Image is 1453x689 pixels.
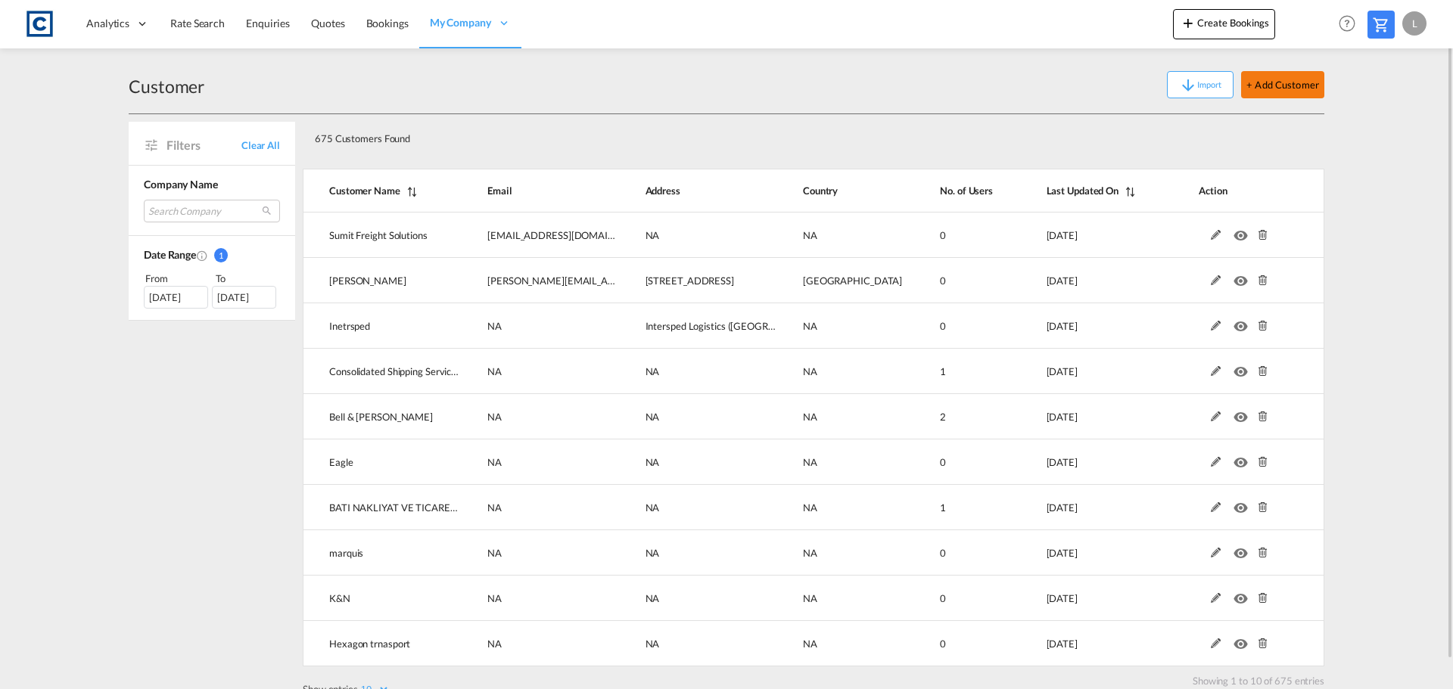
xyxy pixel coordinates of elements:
[1334,11,1360,36] span: Help
[311,17,344,29] span: Quotes
[462,576,619,621] td: NA
[1047,547,1078,559] span: [DATE]
[620,530,777,576] td: NA
[940,411,946,423] span: 2
[777,485,902,530] td: NA
[86,16,129,31] span: Analytics
[1047,411,1078,423] span: [DATE]
[212,286,276,309] div: [DATE]
[329,456,353,468] span: Eagle
[462,394,619,439] td: NA
[940,456,946,468] span: 0
[777,439,902,485] td: NA
[620,303,777,349] td: Intersped Logistics (UK) Limited
[1047,320,1078,332] span: [DATE]
[1161,169,1324,213] th: Action
[902,576,1008,621] td: 0
[646,275,734,287] span: [STREET_ADDRESS]
[487,592,502,604] span: NA
[777,394,902,439] td: NA
[487,456,502,468] span: NA
[940,501,946,514] span: 1
[1173,9,1275,39] button: icon-plus 400-fgCreate Bookings
[902,485,1008,530] td: 1
[1009,439,1161,485] td: 2025-09-23
[303,576,462,621] td: K&N
[309,120,1218,151] div: 675 Customers Found
[329,547,363,559] span: marquis
[487,365,502,377] span: NA
[940,365,946,377] span: 1
[777,303,902,349] td: NA
[1047,229,1078,241] span: [DATE]
[144,271,280,309] span: From To [DATE][DATE]
[462,485,619,530] td: NA
[1009,621,1161,666] td: 2025-09-12
[902,213,1008,258] td: 0
[329,365,562,377] span: Consolidated Shipping Services [GEOGRAPHIC_DATA]
[462,258,619,303] td: daniel@seagulls.com.pk
[777,530,902,576] td: NA
[902,169,1008,213] th: No. of Users
[144,178,218,191] span: Company Name
[620,169,777,213] th: Address
[940,638,946,650] span: 0
[620,349,777,394] td: NA
[803,501,817,514] span: NA
[646,365,660,377] span: NA
[166,137,241,154] span: Filters
[803,592,817,604] span: NA
[144,286,208,309] div: [DATE]
[620,258,777,303] td: Office No. 7, First Floor, Plaza No. 38, Search Mansion, Bahria Springs Commercial Phase 7, Bahri...
[620,439,777,485] td: NA
[1179,14,1197,32] md-icon: icon-plus 400-fg
[1009,576,1161,621] td: 2025-09-16
[214,271,281,286] div: To
[1179,76,1197,95] md-icon: icon-arrow-down
[1009,485,1161,530] td: 2025-09-18
[487,275,728,287] span: [PERSON_NAME][EMAIL_ADDRESS][DOMAIN_NAME]
[462,439,619,485] td: NA
[303,169,462,213] th: Customer Name
[902,530,1008,576] td: 0
[1047,275,1078,287] span: [DATE]
[646,229,660,241] span: NA
[777,258,902,303] td: Pakistan
[646,411,660,423] span: NA
[329,320,370,332] span: Inetrsped
[1241,71,1324,98] button: + Add Customer
[1402,11,1427,36] div: L
[462,303,619,349] td: NA
[646,547,660,559] span: NA
[1234,272,1253,282] md-icon: icon-eye
[1047,501,1078,514] span: [DATE]
[803,365,817,377] span: NA
[1009,349,1161,394] td: 2025-09-29
[1047,638,1078,650] span: [DATE]
[940,592,946,604] span: 0
[303,213,462,258] td: Sumit Freight Solutions
[430,15,491,30] span: My Company
[487,229,651,241] span: [EMAIL_ADDRESS][DOMAIN_NAME]
[1009,530,1161,576] td: 2025-09-17
[1009,169,1161,213] th: Last Updated On
[1234,498,1253,509] md-icon: icon-eye
[144,271,210,286] div: From
[803,229,817,241] span: NA
[1009,394,1161,439] td: 2025-09-30
[803,638,817,650] span: NA
[462,169,619,213] th: Email
[487,501,502,514] span: NA
[803,456,817,468] span: NA
[803,547,817,559] span: NA
[1009,213,1161,258] td: 2025-10-08
[303,485,462,530] td: BATI NAKLIYAT VE TICARET A.S
[777,213,902,258] td: NA
[902,621,1008,666] td: 0
[620,621,777,666] td: NA
[646,592,660,604] span: NA
[1234,635,1253,645] md-icon: icon-eye
[487,547,502,559] span: NA
[646,638,660,650] span: NA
